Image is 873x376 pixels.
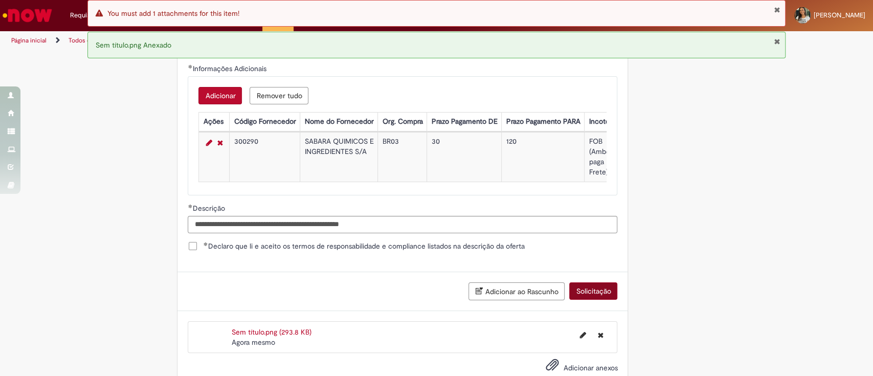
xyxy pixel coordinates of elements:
td: FOB (Ambev paga Frete) [585,132,625,182]
input: Descrição [188,216,617,233]
span: Obrigatório Preenchido [188,204,192,208]
img: ServiceNow [1,5,54,26]
button: Fechar Notificação [773,37,780,46]
button: Adicionar ao Rascunho [468,282,565,300]
th: Incoterms [585,112,625,131]
span: [PERSON_NAME] [814,11,865,19]
td: 120 [502,132,585,182]
span: Declaro que li e aceito os termos de responsabilidade e compliance listados na descrição da oferta [203,241,524,251]
th: Código Fornecedor [230,112,300,131]
td: 300290 [230,132,300,182]
span: Sem título.png Anexado [96,40,171,50]
button: Remove all rows for Informações Adicionais [250,87,308,104]
button: Fechar Notificação [773,6,780,14]
span: Obrigatório Preenchido [188,64,192,69]
a: Página inicial [11,36,47,45]
a: Todos os Catálogos [69,36,123,45]
span: Obrigatório Preenchido [203,242,208,246]
button: Excluir Sem título.png [591,327,609,343]
td: 30 [427,132,502,182]
span: Agora mesmo [232,338,275,347]
span: Adicionar anexos [563,363,617,372]
a: Editar Linha 1 [203,137,214,149]
td: SABARA QUIMICOS E INGREDIENTES S/A [300,132,378,182]
td: BR03 [378,132,427,182]
th: Ações [199,112,230,131]
span: Descrição [192,204,227,213]
th: Org. Compra [378,112,427,131]
span: Informações Adicionais [192,64,268,73]
ul: Trilhas de página [8,31,574,50]
th: Nome do Fornecedor [300,112,378,131]
th: Prazo Pagamento DE [427,112,502,131]
button: Add a row for Informações Adicionais [198,87,242,104]
span: You must add 1 attachments for this item! [107,9,239,18]
span: Requisições [70,10,106,20]
th: Prazo Pagamento PARA [502,112,585,131]
button: Solicitação [569,282,617,300]
time: 31/08/2025 16:48:28 [232,338,275,347]
button: Editar nome de arquivo Sem título.png [573,327,592,343]
a: Remover linha 1 [214,137,225,149]
a: Sem título.png (293.8 KB) [232,327,311,337]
